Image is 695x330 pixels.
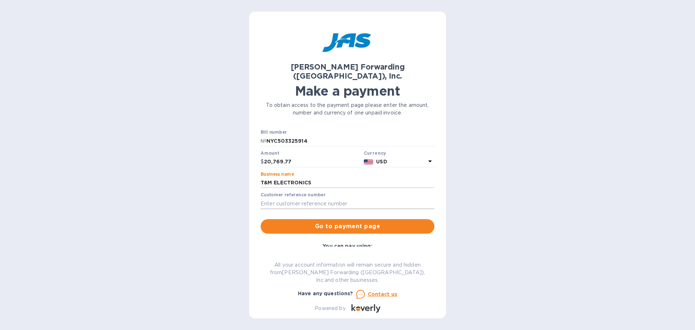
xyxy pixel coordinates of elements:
b: You can pay using: [323,243,372,249]
u: Contact us [368,291,397,297]
input: Enter bill number [266,135,434,146]
b: Have any questions? [298,291,353,296]
input: Enter customer reference number [261,198,434,209]
b: [PERSON_NAME] Forwarding ([GEOGRAPHIC_DATA]), Inc. [291,62,405,80]
label: Amount [261,151,279,155]
button: Go to payment page [261,219,434,234]
p: Powered by [315,305,345,312]
input: 0.00 [264,156,361,167]
b: Currency [364,150,386,156]
label: Customer reference number [261,193,325,197]
p: To obtain access to the payment page please enter the amount, number and currency of one unpaid i... [261,101,434,117]
img: USD [364,159,374,164]
p: All your account information will remain secure and hidden from [PERSON_NAME] Forwarding ([GEOGRA... [261,261,434,284]
label: Business name [261,172,294,176]
label: Bill number [261,130,287,135]
b: USD [376,159,387,164]
span: Go to payment page [266,222,429,231]
h1: Make a payment [261,83,434,99]
p: № [261,137,266,145]
p: $ [261,158,264,166]
input: Enter business name [261,177,434,188]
